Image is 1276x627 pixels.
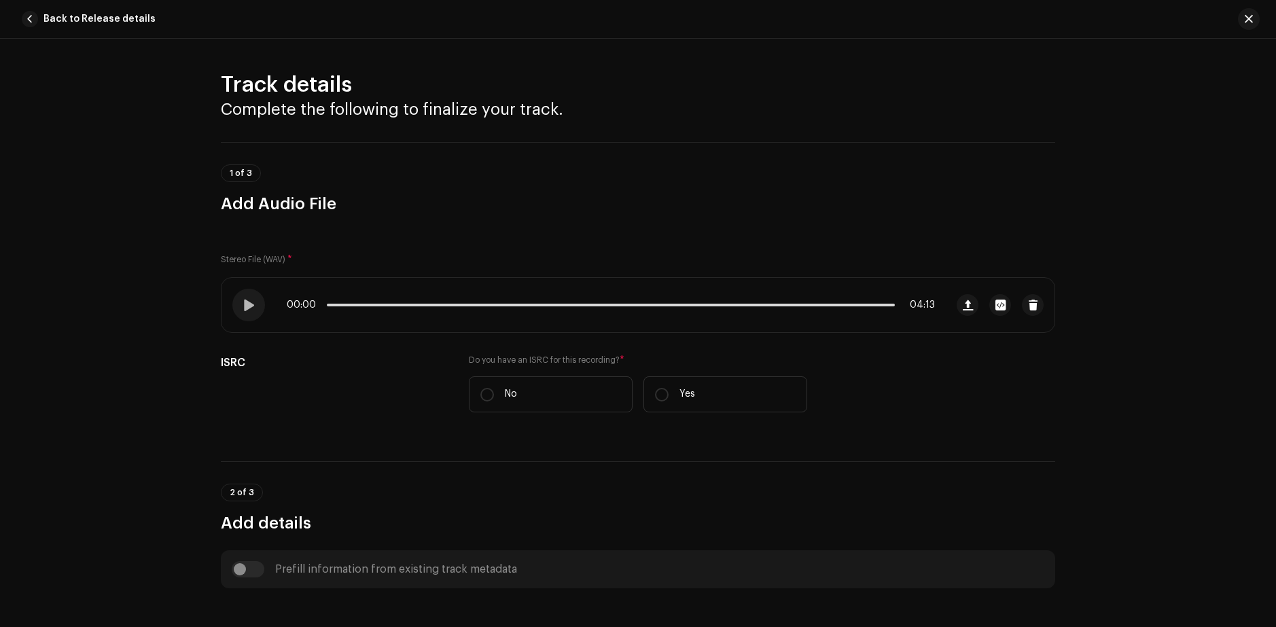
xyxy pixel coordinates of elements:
label: Do you have an ISRC for this recording? [469,355,807,365]
span: 1 of 3 [230,169,252,177]
h3: Complete the following to finalize your track. [221,98,1055,120]
span: 2 of 3 [230,488,254,497]
h3: Add details [221,512,1055,534]
p: No [505,387,517,401]
span: 04:13 [900,300,935,310]
span: 00:00 [287,300,321,310]
p: Yes [679,387,695,401]
h3: Add Audio File [221,193,1055,215]
small: Stereo File (WAV) [221,255,285,264]
h5: ISRC [221,355,447,371]
h2: Track details [221,71,1055,98]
